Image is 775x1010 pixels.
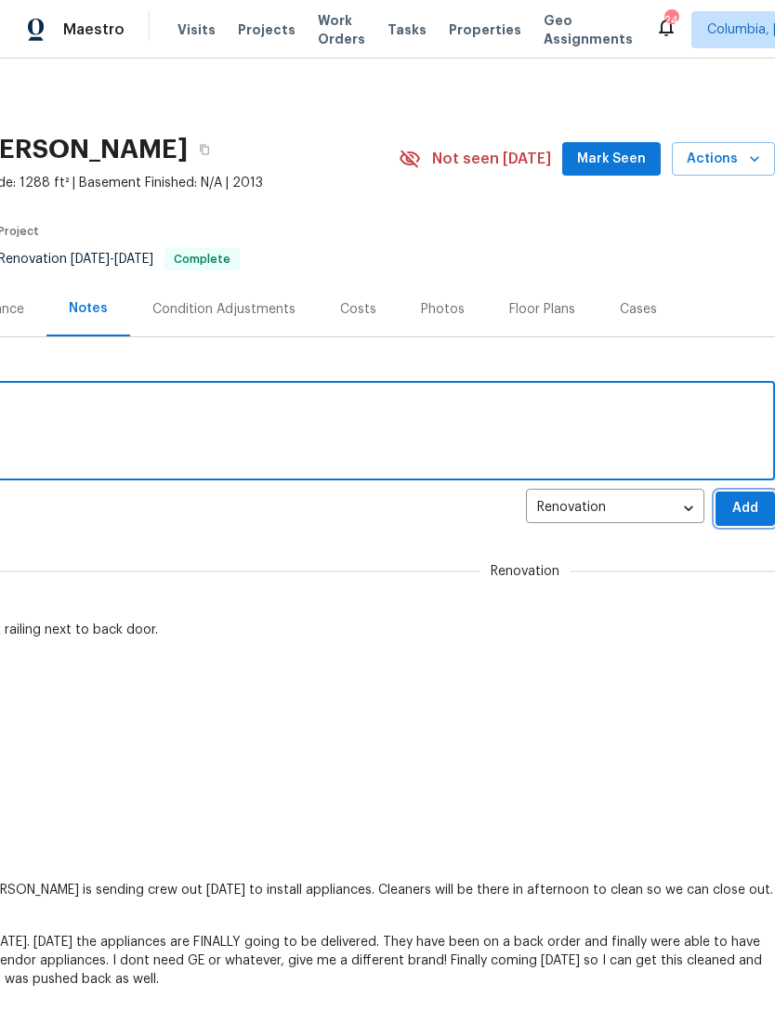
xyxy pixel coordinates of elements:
span: Actions [687,148,760,171]
span: Complete [166,254,238,265]
span: Work Orders [318,11,365,48]
span: Projects [238,20,296,39]
div: Cases [620,300,657,319]
span: Add [730,497,760,520]
span: [DATE] [71,253,110,266]
button: Actions [672,142,775,177]
div: 24 [664,11,677,30]
div: Notes [69,299,108,318]
span: - [71,253,153,266]
span: Renovation [479,562,571,581]
span: Mark Seen [577,148,646,171]
button: Copy Address [188,133,221,166]
button: Add [716,492,775,526]
span: Visits [177,20,216,39]
span: Not seen [DATE] [432,150,551,168]
span: Tasks [387,23,427,36]
span: [DATE] [114,253,153,266]
div: Renovation [526,486,704,531]
div: Photos [421,300,465,319]
div: Floor Plans [509,300,575,319]
span: Properties [449,20,521,39]
span: Geo Assignments [544,11,633,48]
div: Costs [340,300,376,319]
div: Condition Adjustments [152,300,296,319]
span: Maestro [63,20,125,39]
button: Mark Seen [562,142,661,177]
